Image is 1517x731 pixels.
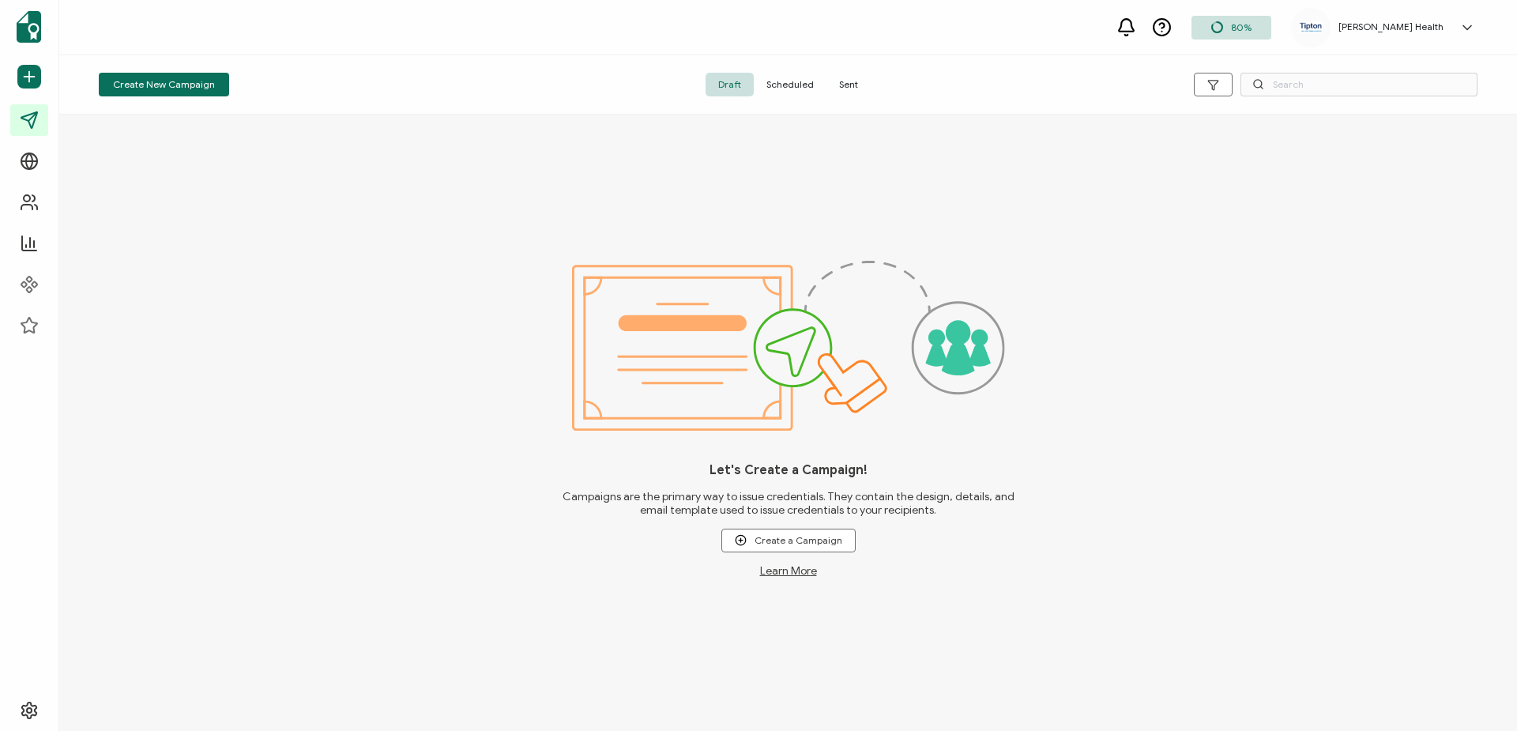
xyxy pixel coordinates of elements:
h5: [PERSON_NAME] Health [1338,21,1444,32]
button: Create New Campaign [99,73,229,96]
span: Scheduled [754,73,826,96]
input: Search [1240,73,1477,96]
span: 80% [1231,21,1252,33]
iframe: Chat Widget [1438,655,1517,731]
span: Create a Campaign [735,534,842,546]
span: Create New Campaign [113,80,215,89]
img: campaigns.svg [572,261,1005,431]
span: Campaigns are the primary way to issue credentials. They contain the design, details, and email t... [561,490,1016,517]
button: Create a Campaign [721,529,856,552]
img: d53189b9-353e-42ff-9f98-8e420995f065.jpg [1299,21,1323,33]
a: Learn More [760,564,817,578]
span: Draft [706,73,754,96]
h1: Let's Create a Campaign! [710,462,868,478]
img: sertifier-logomark-colored.svg [17,11,41,43]
span: Sent [826,73,871,96]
